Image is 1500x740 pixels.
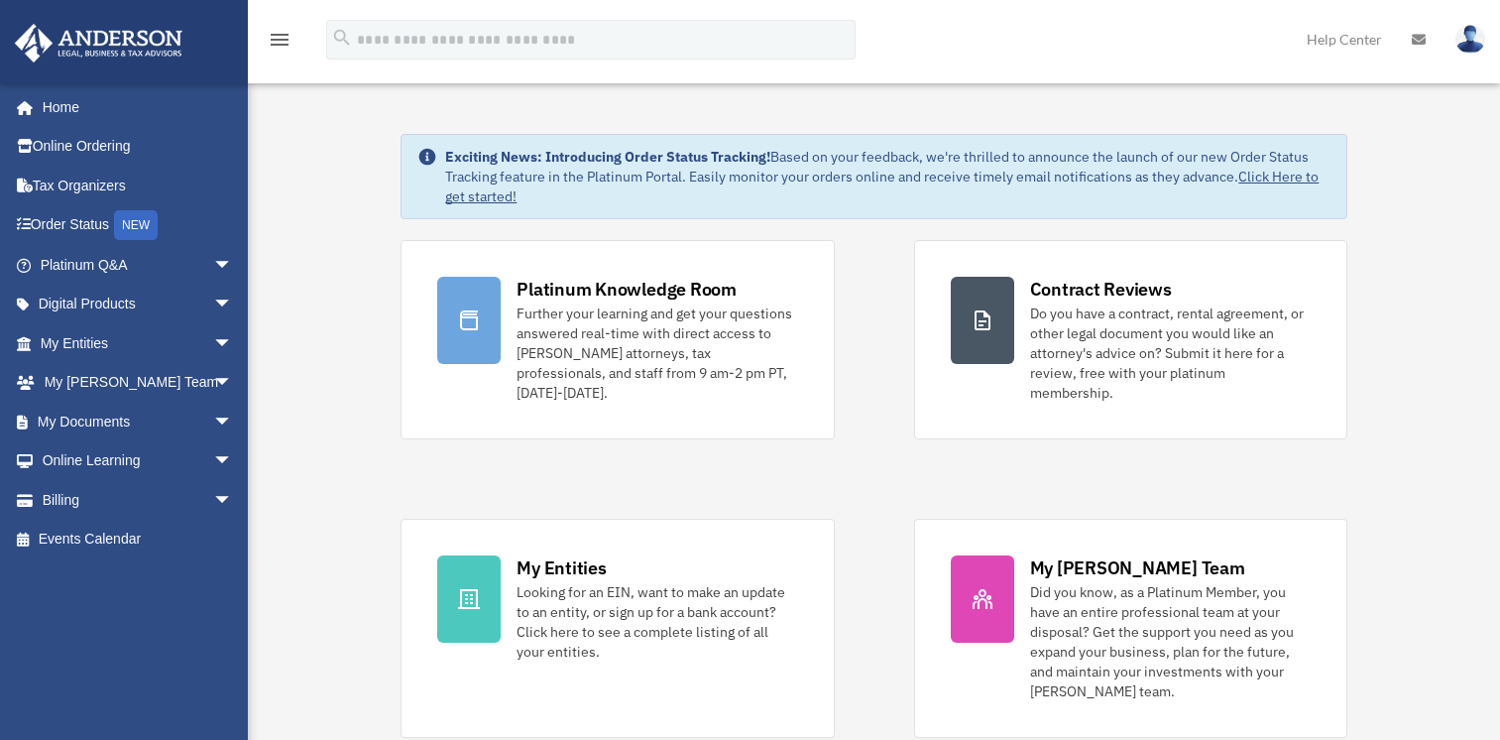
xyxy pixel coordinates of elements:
[914,240,1347,439] a: Contract Reviews Do you have a contract, rental agreement, or other legal document you would like...
[1030,277,1172,302] div: Contract Reviews
[14,127,263,167] a: Online Ordering
[517,555,606,580] div: My Entities
[213,363,253,404] span: arrow_drop_down
[14,402,263,441] a: My Documentsarrow_drop_down
[517,304,797,403] div: Further your learning and get your questions answered real-time with direct access to [PERSON_NAM...
[445,148,770,166] strong: Exciting News: Introducing Order Status Tracking!
[14,520,263,559] a: Events Calendar
[1030,555,1245,580] div: My [PERSON_NAME] Team
[1030,304,1311,403] div: Do you have a contract, rental agreement, or other legal document you would like an attorney's ad...
[1455,25,1485,54] img: User Pic
[14,480,263,520] a: Billingarrow_drop_down
[14,363,263,403] a: My [PERSON_NAME] Teamarrow_drop_down
[914,519,1347,738] a: My [PERSON_NAME] Team Did you know, as a Platinum Member, you have an entire professional team at...
[213,402,253,442] span: arrow_drop_down
[14,441,263,481] a: Online Learningarrow_drop_down
[14,87,253,127] a: Home
[14,166,263,205] a: Tax Organizers
[213,480,253,521] span: arrow_drop_down
[268,35,291,52] a: menu
[268,28,291,52] i: menu
[14,245,263,285] a: Platinum Q&Aarrow_drop_down
[445,147,1329,206] div: Based on your feedback, we're thrilled to announce the launch of our new Order Status Tracking fe...
[517,277,737,302] div: Platinum Knowledge Room
[401,240,834,439] a: Platinum Knowledge Room Further your learning and get your questions answered real-time with dire...
[213,441,253,482] span: arrow_drop_down
[213,285,253,325] span: arrow_drop_down
[14,285,263,324] a: Digital Productsarrow_drop_down
[14,323,263,363] a: My Entitiesarrow_drop_down
[331,27,353,49] i: search
[14,205,263,246] a: Order StatusNEW
[445,168,1319,205] a: Click Here to get started!
[517,582,797,662] div: Looking for an EIN, want to make an update to an entity, or sign up for a bank account? Click her...
[401,519,834,738] a: My Entities Looking for an EIN, want to make an update to an entity, or sign up for a bank accoun...
[213,323,253,364] span: arrow_drop_down
[114,210,158,240] div: NEW
[1030,582,1311,701] div: Did you know, as a Platinum Member, you have an entire professional team at your disposal? Get th...
[213,245,253,286] span: arrow_drop_down
[9,24,188,62] img: Anderson Advisors Platinum Portal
